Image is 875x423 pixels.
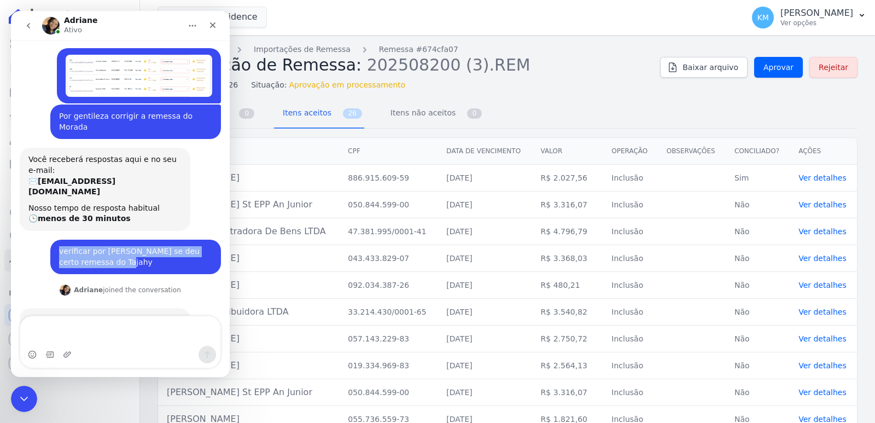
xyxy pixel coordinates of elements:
[757,14,768,21] span: KM
[39,94,210,128] div: Por gentileza corrigir a remessa do Morada
[339,138,437,165] th: CPF
[798,281,847,289] a: Ver detalhes
[726,272,790,299] td: Não
[367,54,530,74] span: 202508200 (3).REM
[11,11,230,377] iframe: Intercom live chat
[63,275,92,283] b: Adriane
[9,229,210,272] div: Kerolayne diz…
[4,81,135,103] a: Parcelas
[48,235,201,257] div: verificar por [PERSON_NAME] se deu certo remessa do Tajahy
[532,352,603,379] td: R$ 2.564,13
[251,79,287,91] span: Situação:
[4,105,135,127] a: Lotes
[660,57,748,78] a: Baixar arquivo
[532,326,603,352] td: R$ 2.750,72
[4,33,135,55] a: Visão Geral
[4,250,135,271] a: Troca de Arquivos
[763,62,794,73] span: Aprovar
[171,4,192,25] button: Início
[603,326,658,352] td: Inclusão
[158,138,339,165] th: Cliente
[437,299,532,326] td: [DATE]
[532,379,603,406] td: R$ 3.316,07
[34,339,43,348] button: Selecionador de GIF
[726,192,790,218] td: Não
[798,173,847,182] a: Ver detalhes
[726,165,790,192] td: Sim
[798,388,847,397] a: Ver detalhes
[157,55,361,74] span: Importação de Remessa:
[726,245,790,272] td: Não
[9,305,209,335] textarea: Envie uma mensagem...
[726,326,790,352] td: Não
[4,201,135,223] a: Crédito
[4,304,135,326] a: Recebíveis
[339,165,437,192] td: 886.915.609-59
[726,299,790,326] td: Não
[339,326,437,352] td: 057.143.229-83
[384,102,458,124] span: Itens não aceitos
[4,177,135,199] a: Transferências
[9,137,179,220] div: Você receberá respostas aqui e no seu e-mail:✉️[EMAIL_ADDRESS][DOMAIN_NAME]Nosso tempo de respost...
[379,44,458,55] a: Remessa #674cfa07
[437,138,532,165] th: Data de vencimento
[27,203,120,212] b: menos de 30 minutos
[17,339,26,348] button: Selecionador de Emoji
[339,245,437,272] td: 043.433.829-07
[532,245,603,272] td: R$ 3.368,03
[39,229,210,263] div: verificar por [PERSON_NAME] se deu certo remessa do Tajahy
[289,79,406,91] span: Aprovação em processamento
[798,334,847,343] a: Ver detalhes
[157,7,267,27] button: Tajahy Residence
[726,218,790,245] td: Não
[603,352,658,379] td: Inclusão
[274,100,364,129] a: Itens aceitos 26
[158,245,339,272] td: [PERSON_NAME]
[188,335,205,352] button: Enviar uma mensagem
[339,352,437,379] td: 019.334.969-83
[158,192,339,218] td: [PERSON_NAME] St EPP An Junior
[339,192,437,218] td: 050.844.599-00
[603,379,658,406] td: Inclusão
[532,165,603,192] td: R$ 2.027,56
[532,299,603,326] td: R$ 3.540,82
[603,218,658,245] td: Inclusão
[726,138,790,165] th: Conciliado?
[17,143,171,186] div: Você receberá respostas aqui e no seu e-mail: ✉️
[343,108,362,119] span: 26
[658,138,726,165] th: Observações
[4,129,135,151] a: Clientes
[276,102,334,124] span: Itens aceitos
[798,361,847,370] a: Ver detalhes
[339,379,437,406] td: 050.844.599-00
[4,225,135,247] a: Negativação
[819,62,848,73] span: Rejeitar
[53,14,71,25] p: Ativo
[157,44,651,55] nav: Breadcrumb
[158,326,339,352] td: [PERSON_NAME]
[743,2,875,33] button: KM [PERSON_NAME] Ver opções
[682,62,738,73] span: Baixar arquivo
[603,299,658,326] td: Inclusão
[9,272,210,297] div: Adriane diz…
[339,299,437,326] td: 33.214.430/0001-65
[4,153,135,175] a: Minha Carteira
[532,218,603,245] td: R$ 4.796,79
[780,19,853,27] p: Ver opções
[437,192,532,218] td: [DATE]
[52,339,61,348] button: Upload do anexo
[603,272,658,299] td: Inclusão
[192,4,212,24] div: Fechar
[798,227,847,236] a: Ver detalhes
[754,57,803,78] a: Aprovar
[780,8,853,19] p: [PERSON_NAME]
[9,297,179,353] div: [PERSON_NAME], boa tarde! Como vai?Vou acessar as informaçoes. Um momento
[437,352,532,379] td: [DATE]
[467,108,482,119] span: 0
[239,108,254,119] span: 0
[437,326,532,352] td: [DATE]
[17,304,171,346] div: [PERSON_NAME], boa tarde! Como vai? Vou acessar as informaçoes. Um momento
[437,272,532,299] td: [DATE]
